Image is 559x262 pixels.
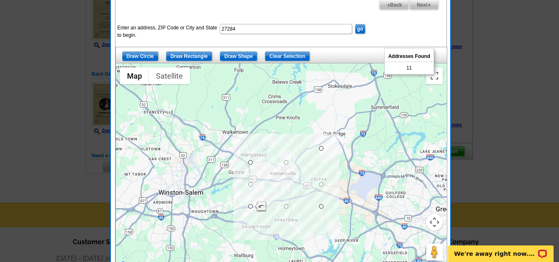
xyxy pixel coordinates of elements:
input: go [355,24,365,34]
button: Toggle fullscreen view [426,67,443,84]
img: button-prev-arrow-gray.png [386,3,390,7]
input: Draw Rectangle [166,51,212,61]
iframe: LiveChat chat widget [443,236,559,262]
label: Enter an address, ZIP Code or City and State to begin. [118,24,219,39]
button: Map camera controls [426,214,443,231]
input: Draw Shape [220,51,257,61]
input: Draw Circle [122,51,158,61]
button: Show satellite imagery [149,67,190,84]
button: Show street map [120,67,149,84]
button: Undo last edit [254,202,267,213]
span: 11 [406,64,412,72]
span: Addresses Found [385,51,433,62]
input: Clear Selection [265,51,310,61]
button: Drag Pegman onto the map to open Street View [426,244,443,260]
img: button-next-arrow-gray.png [428,3,432,7]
